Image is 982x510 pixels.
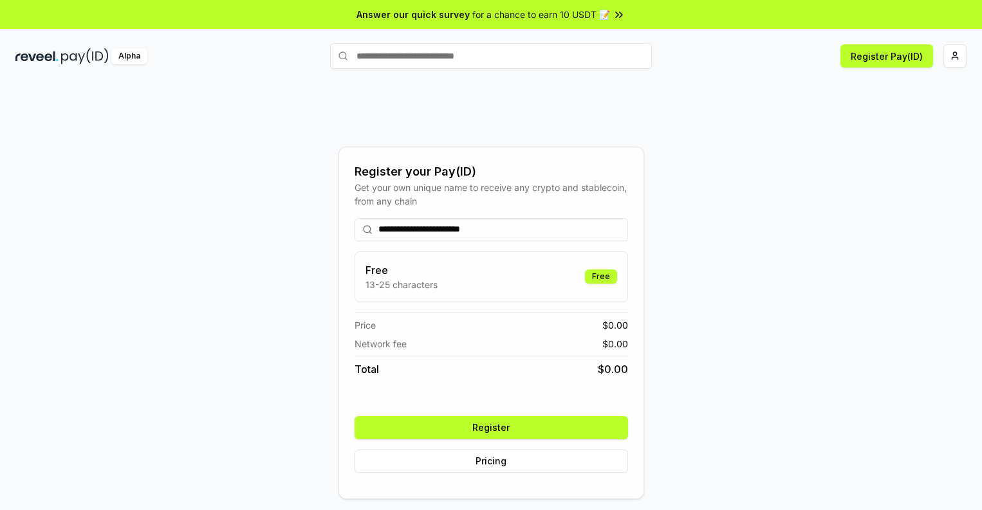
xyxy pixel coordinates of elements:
[111,48,147,64] div: Alpha
[355,450,628,473] button: Pricing
[366,278,438,291] p: 13-25 characters
[355,337,407,351] span: Network fee
[366,262,438,278] h3: Free
[61,48,109,64] img: pay_id
[355,318,376,332] span: Price
[355,416,628,439] button: Register
[357,8,470,21] span: Answer our quick survey
[355,163,628,181] div: Register your Pay(ID)
[602,318,628,332] span: $ 0.00
[602,337,628,351] span: $ 0.00
[355,361,379,377] span: Total
[598,361,628,377] span: $ 0.00
[585,269,617,284] div: Free
[15,48,59,64] img: reveel_dark
[840,44,933,68] button: Register Pay(ID)
[355,181,628,208] div: Get your own unique name to receive any crypto and stablecoin, from any chain
[472,8,610,21] span: for a chance to earn 10 USDT 📝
